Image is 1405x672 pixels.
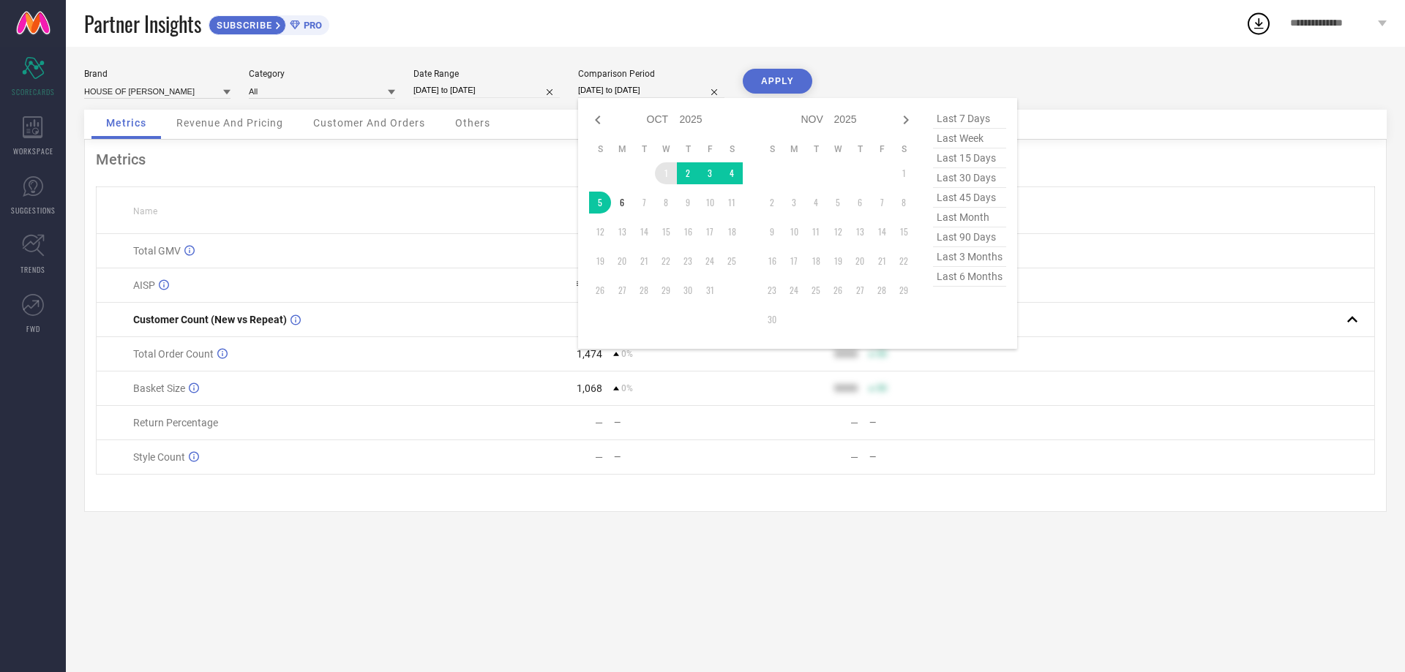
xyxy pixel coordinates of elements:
[413,69,560,79] div: Date Range
[869,452,990,462] div: —
[11,205,56,216] span: SUGGESTIONS
[611,221,633,243] td: Mon Oct 13 2025
[877,383,887,393] span: 50
[805,143,827,155] th: Tuesday
[699,250,721,272] td: Fri Oct 24 2025
[84,69,231,79] div: Brand
[871,192,893,214] td: Fri Nov 07 2025
[655,221,677,243] td: Wed Oct 15 2025
[611,143,633,155] th: Monday
[133,348,214,360] span: Total Order Count
[209,12,329,35] a: SUBSCRIBEPRO
[677,162,699,184] td: Thu Oct 02 2025
[633,250,655,272] td: Tue Oct 21 2025
[850,451,858,463] div: —
[893,143,915,155] th: Saturday
[827,221,849,243] td: Wed Nov 12 2025
[677,192,699,214] td: Thu Oct 09 2025
[871,279,893,301] td: Fri Nov 28 2025
[209,20,276,31] span: SUBSCRIBE
[589,192,611,214] td: Sun Oct 05 2025
[677,143,699,155] th: Thursday
[805,279,827,301] td: Tue Nov 25 2025
[699,221,721,243] td: Fri Oct 17 2025
[805,250,827,272] td: Tue Nov 18 2025
[849,279,871,301] td: Thu Nov 27 2025
[133,206,157,216] span: Name
[933,267,1006,287] span: last 6 months
[133,451,185,463] span: Style Count
[589,221,611,243] td: Sun Oct 12 2025
[849,250,871,272] td: Thu Nov 20 2025
[877,349,887,359] span: 50
[611,250,633,272] td: Mon Oct 20 2025
[721,143,743,155] th: Saturday
[633,143,655,155] th: Tuesday
[699,143,721,155] th: Friday
[133,245,181,257] span: Total GMV
[677,250,699,272] td: Thu Oct 23 2025
[805,192,827,214] td: Tue Nov 04 2025
[721,221,743,243] td: Sat Oct 18 2025
[743,69,812,94] button: APPLY
[933,129,1006,148] span: last week
[827,250,849,272] td: Wed Nov 19 2025
[655,192,677,214] td: Wed Oct 08 2025
[133,382,185,394] span: Basket Size
[783,192,805,214] td: Mon Nov 03 2025
[699,162,721,184] td: Fri Oct 03 2025
[133,417,218,429] span: Return Percentage
[576,279,602,291] div: ₹ 882
[721,192,743,214] td: Sat Oct 11 2025
[578,83,724,98] input: Select comparison period
[761,250,783,272] td: Sun Nov 16 2025
[805,221,827,243] td: Tue Nov 11 2025
[699,192,721,214] td: Fri Oct 10 2025
[611,192,633,214] td: Mon Oct 06 2025
[633,279,655,301] td: Tue Oct 28 2025
[893,279,915,301] td: Sat Nov 29 2025
[897,111,915,129] div: Next month
[871,221,893,243] td: Fri Nov 14 2025
[699,279,721,301] td: Fri Oct 31 2025
[893,162,915,184] td: Sat Nov 01 2025
[633,221,655,243] td: Tue Oct 14 2025
[313,117,425,129] span: Customer And Orders
[106,117,146,129] span: Metrics
[783,250,805,272] td: Mon Nov 17 2025
[633,192,655,214] td: Tue Oct 07 2025
[761,309,783,331] td: Sun Nov 30 2025
[655,250,677,272] td: Wed Oct 22 2025
[761,192,783,214] td: Sun Nov 02 2025
[20,264,45,275] span: TRENDS
[249,69,395,79] div: Category
[455,117,490,129] span: Others
[133,314,287,325] span: Customer Count (New vs Repeat)
[655,279,677,301] td: Wed Oct 29 2025
[783,143,805,155] th: Monday
[300,20,322,31] span: PRO
[677,279,699,301] td: Thu Oct 30 2025
[849,143,871,155] th: Thursday
[933,208,1006,227] span: last month
[783,279,805,301] td: Mon Nov 24 2025
[721,250,743,272] td: Sat Oct 25 2025
[834,348,858,360] div: 9999
[13,146,53,156] span: WORKSPACE
[133,279,155,291] span: AISP
[655,143,677,155] th: Wednesday
[589,250,611,272] td: Sun Oct 19 2025
[176,117,283,129] span: Revenue And Pricing
[761,279,783,301] td: Sun Nov 23 2025
[933,148,1006,168] span: last 15 days
[577,348,602,360] div: 1,474
[84,9,201,39] span: Partner Insights
[827,143,849,155] th: Wednesday
[677,221,699,243] td: Thu Oct 16 2025
[933,168,1006,188] span: last 30 days
[578,69,724,79] div: Comparison Period
[721,162,743,184] td: Sat Oct 04 2025
[893,250,915,272] td: Sat Nov 22 2025
[595,417,603,429] div: —
[621,349,633,359] span: 0%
